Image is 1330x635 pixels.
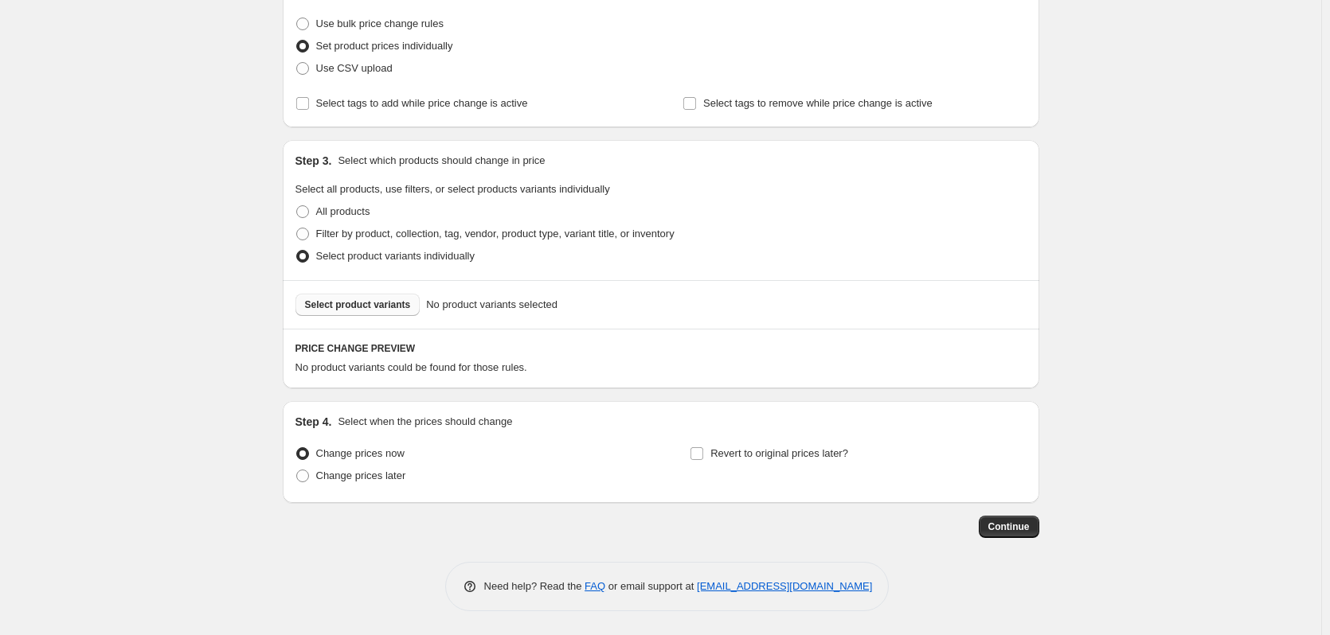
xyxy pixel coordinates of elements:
span: Change prices now [316,447,405,459]
span: or email support at [605,580,697,592]
h2: Step 3. [295,153,332,169]
span: Select tags to add while price change is active [316,97,528,109]
span: Continue [988,520,1030,533]
span: Select tags to remove while price change is active [703,97,933,109]
span: No product variants could be found for those rules. [295,361,527,373]
p: Select when the prices should change [338,414,512,430]
span: Revert to original prices later? [710,447,848,459]
span: Set product prices individually [316,40,453,52]
h2: Step 4. [295,414,332,430]
a: [EMAIL_ADDRESS][DOMAIN_NAME] [697,580,872,592]
p: Select which products should change in price [338,153,545,169]
span: Select all products, use filters, or select products variants individually [295,183,610,195]
a: FAQ [585,580,605,592]
h6: PRICE CHANGE PREVIEW [295,342,1027,355]
button: Select product variants [295,294,421,316]
button: Continue [979,516,1039,538]
span: Select product variants individually [316,250,475,262]
span: Need help? Read the [484,580,585,592]
span: Use CSV upload [316,62,393,74]
span: Change prices later [316,469,406,481]
span: No product variants selected [426,297,557,313]
span: Use bulk price change rules [316,18,444,29]
span: Filter by product, collection, tag, vendor, product type, variant title, or inventory [316,228,675,240]
span: All products [316,205,370,217]
span: Select product variants [305,298,411,311]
